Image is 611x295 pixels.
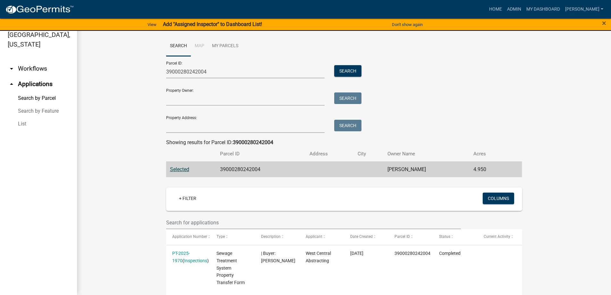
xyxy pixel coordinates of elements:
a: View [145,19,159,30]
td: 4.950 [470,161,508,177]
a: Inspections [184,258,207,263]
span: 08/06/2025 [350,251,363,256]
datatable-header-cell: Current Activity [478,229,522,245]
a: My Dashboard [524,3,563,15]
span: Completed [439,251,461,256]
span: Status [439,234,450,239]
td: [PERSON_NAME] [384,161,470,177]
span: Sewage Treatment System Property Transfer Form [216,251,245,285]
span: Type [216,234,225,239]
datatable-header-cell: Description [255,229,300,245]
a: My Parcels [208,36,242,56]
span: Applicant [306,234,322,239]
a: Admin [505,3,524,15]
strong: Add "Assigned Inspector" to Dashboard List! [163,21,262,27]
a: [PERSON_NAME] [563,3,606,15]
a: PT-2025-1970 [172,251,190,263]
div: Showing results for Parcel ID: [166,139,522,146]
td: 39000280242004 [216,161,306,177]
button: Don't show again [389,19,425,30]
datatable-header-cell: Application Number [166,229,211,245]
span: × [602,19,606,28]
datatable-header-cell: Applicant [300,229,344,245]
i: arrow_drop_up [8,80,15,88]
a: Selected [170,166,189,172]
th: Address [306,146,354,161]
span: Date Created [350,234,373,239]
button: Columns [483,193,514,204]
datatable-header-cell: Date Created [344,229,389,245]
div: ( ) [172,250,204,265]
button: Search [334,92,361,104]
input: Search for applications [166,216,461,229]
th: Owner Name [384,146,470,161]
span: 39000280242004 [395,251,430,256]
th: City [354,146,384,161]
a: Home [487,3,505,15]
span: | Buyer: Scott MEder [261,251,295,263]
span: West Central Abstracting [306,251,331,263]
button: Search [334,120,361,131]
datatable-header-cell: Parcel ID [388,229,433,245]
span: Current Activity [484,234,510,239]
span: Description [261,234,281,239]
span: Parcel ID [395,234,410,239]
th: Acres [470,146,508,161]
button: Close [602,19,606,27]
i: arrow_drop_down [8,65,15,73]
datatable-header-cell: Status [433,229,478,245]
th: Parcel ID [216,146,306,161]
a: Search [166,36,191,56]
button: Search [334,65,361,77]
a: + Filter [174,193,201,204]
span: Application Number [172,234,207,239]
strong: 39000280242004 [233,139,273,145]
datatable-header-cell: Type [210,229,255,245]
